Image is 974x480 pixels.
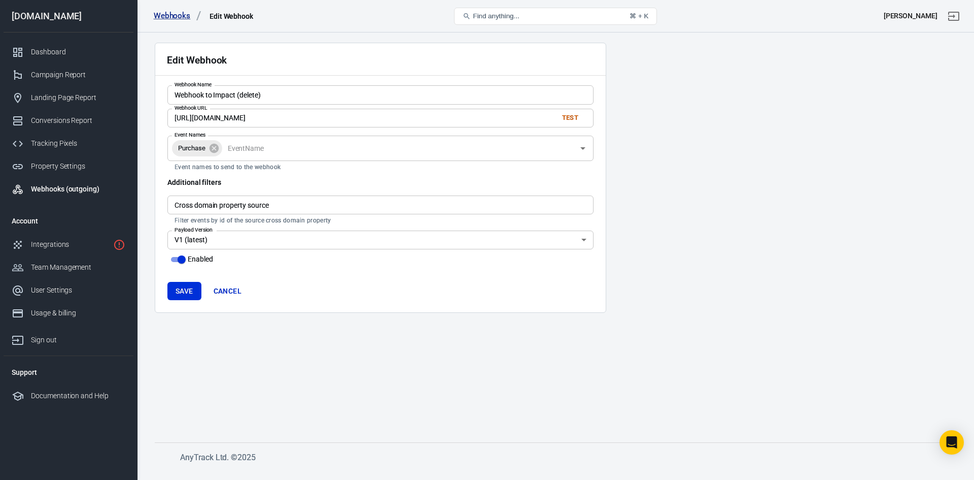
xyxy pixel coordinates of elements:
label: Event Names [175,131,205,139]
div: Documentation and Help [31,391,125,401]
input: My Webhook [167,85,594,104]
label: Webhook URL [175,104,207,112]
div: Sign out [31,335,125,345]
a: Webhooks [154,11,201,21]
div: Conversions Report [31,115,125,126]
div: ⌘ + K [630,12,648,20]
div: Campaign Report [31,70,125,80]
a: Campaign Report [4,63,133,86]
a: Webhooks (outgoing) [4,178,133,201]
div: Property Settings [31,161,125,172]
div: V1 (latest) [167,231,594,249]
div: Webhooks (outgoing) [31,184,125,195]
a: Conversions Report [4,109,133,132]
h2: Edit Webhook [167,55,227,66]
a: Tracking Pixels [4,132,133,155]
a: Sign out [942,4,966,28]
div: Send test data to the given endpoint [554,111,586,125]
div: [DOMAIN_NAME] [4,12,133,21]
p: Event names to send to the webhook [175,163,586,171]
a: Usage & billing [4,302,133,325]
div: Team Management [31,262,125,273]
p: Filter events by id of the source cross domain property [175,216,586,225]
li: Support [4,360,133,385]
h6: AnyTrack Ltd. © 2025 [180,451,941,464]
label: Payload Version [175,226,213,234]
a: Integrations [4,233,133,256]
button: Save [167,282,201,301]
a: User Settings [4,279,133,302]
input: EventName [224,142,574,154]
a: Property Settings [4,155,133,178]
button: Find anything...⌘ + K [454,8,657,25]
span: Purchase [172,143,212,153]
div: Purchase [172,140,222,156]
a: Dashboard [4,41,133,63]
li: Account [4,209,133,233]
a: Team Management [4,256,133,279]
a: Cancel [210,282,246,301]
h6: Additional filters [167,177,594,187]
a: Sign out [4,325,133,351]
div: Integrations [31,239,109,250]
input: https://example.com/foo?bar=1 [167,109,550,127]
div: Dashboard [31,47,125,57]
label: Webhook Name [175,81,212,88]
div: Usage & billing [31,308,125,318]
svg: 1 networks not verified yet [113,239,125,251]
button: Open [576,141,590,155]
div: User Settings [31,285,125,296]
div: Tracking Pixels [31,138,125,149]
div: Edit Webhook [210,11,253,21]
a: Landing Page Report [4,86,133,109]
span: Find anything... [473,12,519,20]
span: Enabled [188,254,213,265]
div: Landing Page Report [31,92,125,103]
input: Gy8ET2yOSdg2 [167,196,594,214]
button: Test [554,110,586,126]
div: Account id: JWXQKv1Z [884,11,937,21]
div: Open Intercom Messenger [940,430,964,455]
